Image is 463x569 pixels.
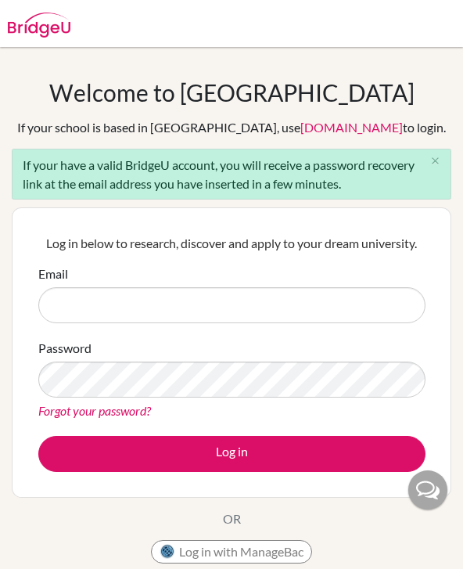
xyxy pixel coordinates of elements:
[38,234,425,253] p: Log in below to research, discover and apply to your dream university.
[38,403,151,418] a: Forgot your password?
[49,78,415,106] h1: Welcome to [GEOGRAPHIC_DATA]
[429,155,441,167] i: close
[36,11,68,25] span: Help
[151,540,312,564] button: Log in with ManageBac
[38,436,425,472] button: Log in
[223,510,241,528] p: OR
[12,149,451,200] div: If your have a valid BridgeU account, you will receive a password recovery link at the email addr...
[300,120,403,135] a: [DOMAIN_NAME]
[17,118,446,137] div: If your school is based in [GEOGRAPHIC_DATA], use to login.
[38,265,68,283] label: Email
[38,339,92,358] label: Password
[419,149,450,173] button: Close
[8,13,70,38] img: Bridge-U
